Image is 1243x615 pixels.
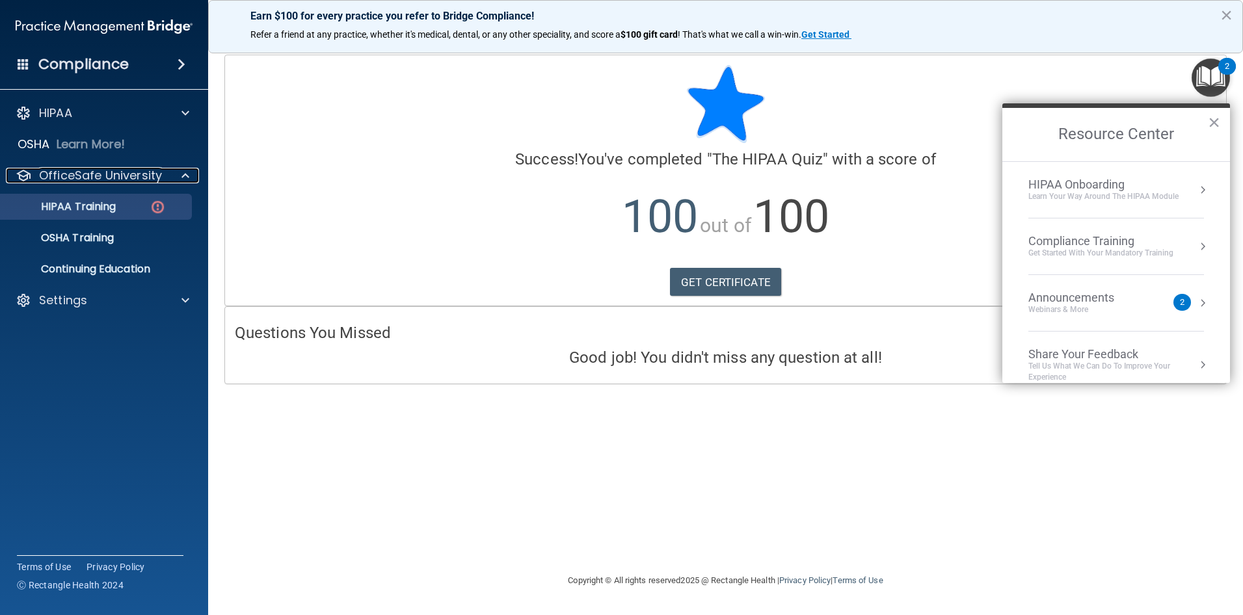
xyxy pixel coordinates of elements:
div: Tell Us What We Can Do to Improve Your Experience [1028,361,1204,383]
h4: You've completed " " with a score of [235,151,1216,168]
a: Get Started [801,29,851,40]
a: Terms of Use [833,575,883,585]
span: Refer a friend at any practice, whether it's medical, dental, or any other speciality, and score a [250,29,621,40]
span: 100 [753,190,829,243]
button: Open Resource Center, 2 new notifications [1192,59,1230,97]
a: HIPAA [16,105,189,121]
span: 100 [622,190,698,243]
a: Privacy Policy [779,575,831,585]
a: Settings [16,293,189,308]
p: Settings [39,293,87,308]
p: HIPAA Training [8,200,116,213]
div: Announcements [1028,291,1140,305]
span: Success! [515,150,578,168]
span: ! That's what we call a win-win. [678,29,801,40]
img: blue-star-rounded.9d042014.png [687,65,765,143]
div: Compliance Training [1028,234,1173,248]
span: out of [700,214,751,237]
p: Earn $100 for every practice you refer to Bridge Compliance! [250,10,1201,22]
a: Terms of Use [17,560,71,573]
a: OfficeSafe University [16,168,189,183]
div: Get Started with your mandatory training [1028,248,1173,259]
p: Learn More! [57,137,126,152]
span: Ⓒ Rectangle Health 2024 [17,579,124,592]
a: GET CERTIFICATE [670,268,781,296]
strong: $100 gift card [621,29,678,40]
img: danger-circle.6113f641.png [150,199,166,215]
strong: Get Started [801,29,849,40]
p: OSHA [18,137,50,152]
div: Copyright © All rights reserved 2025 @ Rectangle Health | | [488,560,963,601]
p: HIPAA [39,105,72,121]
button: Close [1220,5,1233,25]
h4: Questions You Missed [235,324,1216,341]
div: Share Your Feedback [1028,347,1204,361]
div: 2 [1225,66,1229,83]
p: OfficeSafe University [39,168,162,183]
span: The HIPAA Quiz [712,150,823,168]
div: Learn Your Way around the HIPAA module [1028,191,1179,202]
p: OSHA Training [8,231,114,244]
img: PMB logo [16,14,193,40]
a: Privacy Policy [87,560,145,573]
h4: Compliance [38,55,129,73]
h2: Resource Center [1002,108,1230,161]
button: Close [1208,112,1220,133]
div: Resource Center [1002,103,1230,383]
div: HIPAA Onboarding [1028,177,1179,192]
h4: Good job! You didn't miss any question at all! [235,349,1216,366]
div: Webinars & More [1028,304,1140,315]
p: Continuing Education [8,263,186,276]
